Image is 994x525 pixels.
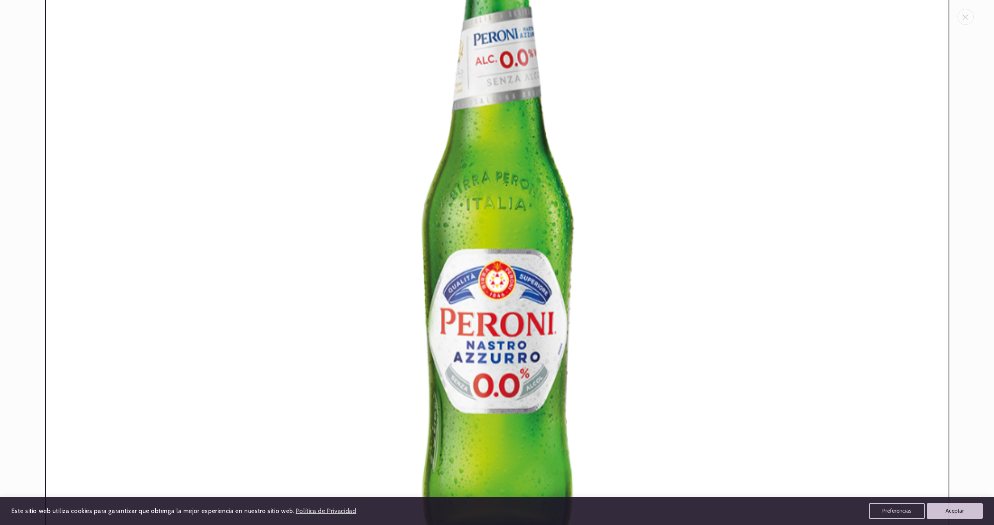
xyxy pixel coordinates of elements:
button: Aceptar [927,503,983,519]
button: Cerrar [958,9,974,25]
span: Este sitio web utiliza cookies para garantizar que obtenga la mejor experiencia en nuestro sitio ... [11,507,295,515]
a: Política de Privacidad (opens in a new tab) [294,504,357,518]
button: Preferencias [869,503,925,519]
